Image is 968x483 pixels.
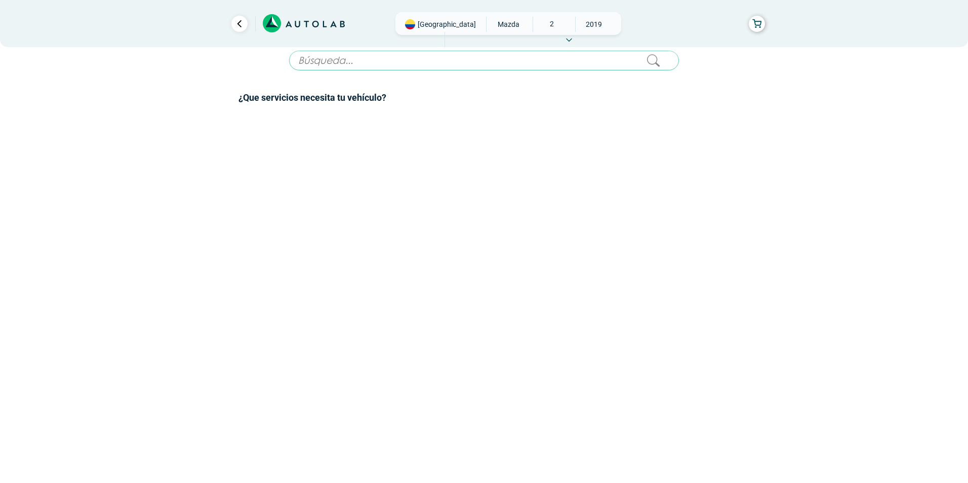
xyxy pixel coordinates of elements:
img: Flag of COLOMBIA [405,19,415,29]
span: 2019 [576,17,612,32]
span: 2 [533,17,569,31]
h2: ¿Que servicios necesita tu vehículo? [238,91,730,104]
span: [GEOGRAPHIC_DATA] [418,19,476,29]
a: Ir al paso anterior [231,16,248,32]
span: MAZDA [491,17,527,32]
input: Búsqueda... [289,51,679,70]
